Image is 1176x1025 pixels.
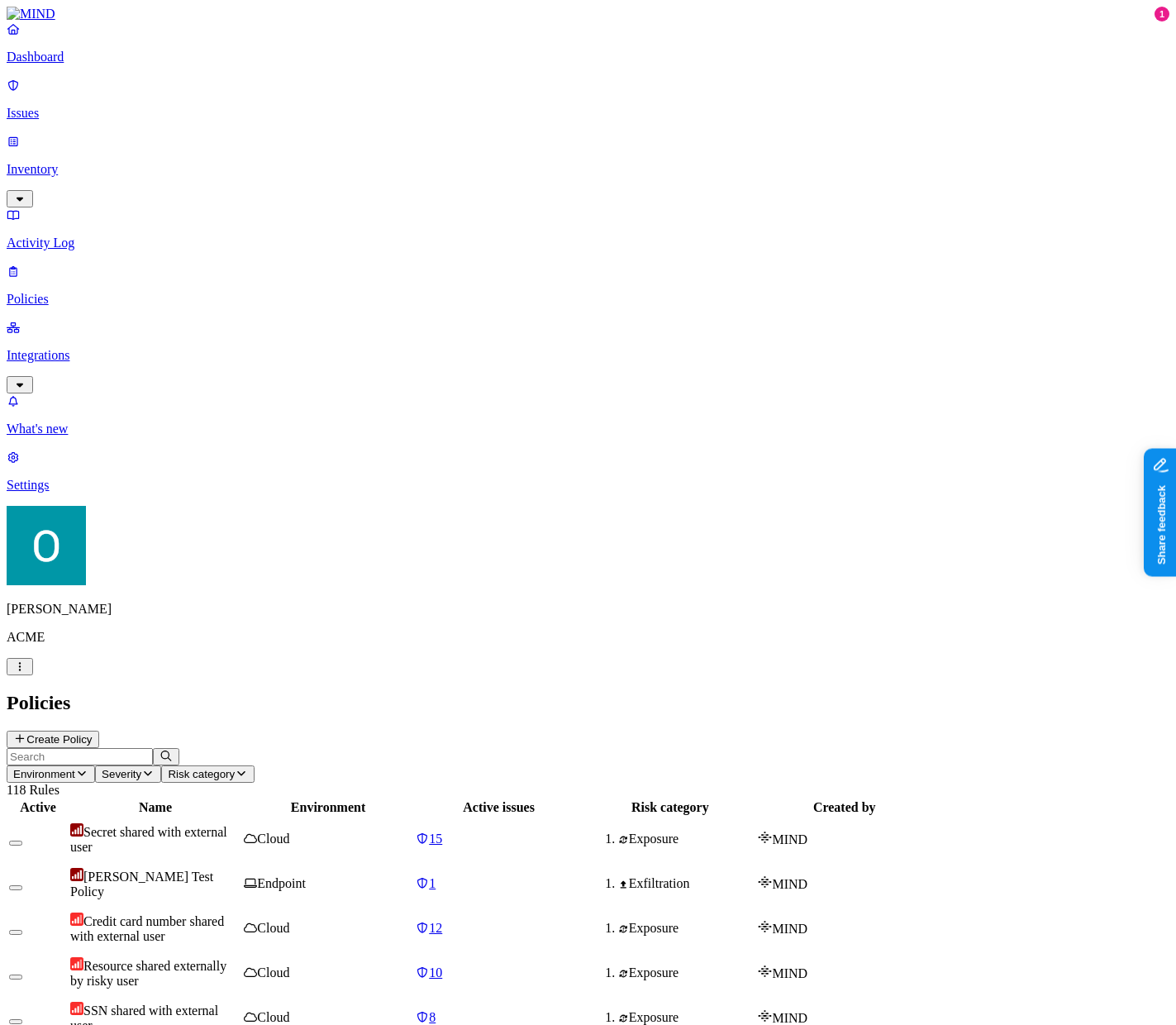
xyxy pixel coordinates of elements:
div: Exposure [618,921,755,936]
span: Credit card number shared with external user [70,914,224,943]
button: Create Policy [7,731,99,748]
p: Settings [7,478,1169,493]
img: mind-logo-icon [758,920,772,933]
span: 118 Rules [7,783,60,797]
div: Environment [244,800,412,815]
div: Exposure [618,965,755,980]
div: Created by [758,800,931,815]
img: mind-logo-icon [758,875,772,889]
img: severity-critical [70,823,83,837]
p: Integrations [7,348,1169,363]
span: Environment [13,768,75,780]
a: Policies [7,264,1169,307]
span: Cloud [257,832,289,846]
img: mind-logo-icon [758,831,772,844]
a: What's new [7,393,1169,436]
span: Secret shared with external user [70,825,227,854]
span: Severity [102,768,141,780]
div: 1 [1155,7,1169,21]
img: severity-critical [70,868,83,881]
p: [PERSON_NAME] [7,602,1169,617]
span: 15 [429,832,442,846]
span: Cloud [257,965,289,980]
a: Integrations [7,320,1169,391]
span: Risk category [168,768,235,780]
img: severity-high [70,957,83,970]
div: Exposure [618,832,755,846]
a: 12 [416,921,582,936]
div: Exposure [618,1010,755,1025]
img: mind-logo-icon [758,1009,772,1023]
p: Dashboard [7,50,1169,64]
a: 15 [416,832,582,846]
div: Active [9,800,67,815]
div: Name [70,800,240,815]
div: Exfiltration [618,876,755,891]
span: MIND [772,922,807,936]
a: 8 [416,1010,582,1025]
div: Risk category [585,800,755,815]
span: MIND [772,832,807,846]
p: What's new [7,422,1169,436]
p: Policies [7,292,1169,307]
a: Dashboard [7,21,1169,64]
a: Inventory [7,134,1169,205]
p: ACME [7,630,1169,645]
span: MIND [772,1011,807,1025]
span: 8 [429,1010,436,1024]
p: Inventory [7,162,1169,177]
img: MIND [7,7,55,21]
span: Cloud [257,1010,289,1024]
h2: Policies [7,692,1169,714]
p: Issues [7,106,1169,121]
span: 12 [429,921,442,935]
img: severity-high [70,1002,83,1015]
a: Settings [7,450,1169,493]
p: Activity Log [7,236,1169,250]
span: 10 [429,965,442,980]
a: 1 [416,876,582,891]
a: Issues [7,78,1169,121]
span: Resource shared externally by risky user [70,959,226,988]
span: 1 [429,876,436,890]
span: Endpoint [257,876,306,890]
div: Active issues [416,800,582,815]
span: [PERSON_NAME] Test Policy [70,870,213,899]
a: Activity Log [7,207,1169,250]
a: 10 [416,965,582,980]
a: MIND [7,7,1169,21]
span: Cloud [257,921,289,935]
span: MIND [772,877,807,891]
span: MIND [772,966,807,980]
img: Ofir Englard [7,506,86,585]
input: Search [7,748,153,765]
img: severity-high [70,913,83,926]
img: mind-logo-icon [758,965,772,978]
